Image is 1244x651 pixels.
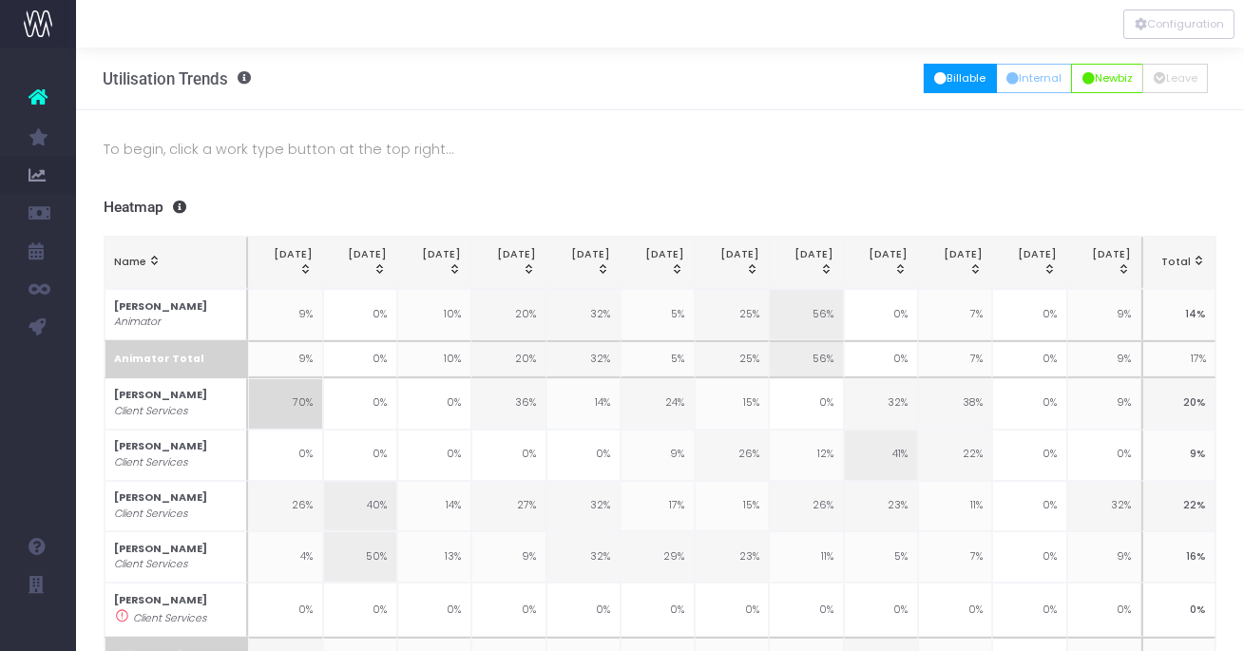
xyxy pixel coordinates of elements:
strong: [PERSON_NAME] [114,542,207,556]
i: Animator [114,315,161,330]
td: 26% [769,481,843,532]
td: 0% [844,340,918,378]
td: 9% [248,340,322,378]
strong: [PERSON_NAME] [114,439,207,453]
strong: [PERSON_NAME] [114,593,207,607]
td: 32% [546,531,621,583]
th: Jan 25: activate to sort column ascending [248,237,322,289]
td: 0% [471,430,545,481]
h3: Heatmap [104,199,1217,217]
td: 56% [769,340,843,378]
td: 7% [918,340,992,378]
td: 5% [844,531,918,583]
div: [DATE] [482,247,536,278]
h3: Utilisation Trends [103,69,251,88]
div: Total [1153,255,1206,270]
td: 22% [1141,481,1215,532]
img: images/default_profile_image.png [24,613,52,641]
td: 20% [1141,378,1215,430]
td: 10% [397,289,471,340]
div: [DATE] [1077,247,1131,278]
td: 0% [397,378,471,430]
td: 9% [1067,340,1141,378]
div: [DATE] [408,247,462,278]
i: Client Services [114,404,188,419]
div: [DATE] [705,247,759,278]
div: [DATE] [556,247,610,278]
td: 23% [695,531,769,583]
td: 32% [546,481,621,532]
td: 0% [546,430,621,481]
td: 14% [546,378,621,430]
td: 0% [323,583,397,637]
td: 0% [1141,583,1215,637]
td: 32% [546,289,621,340]
button: Leave [1142,64,1208,93]
td: 0% [992,340,1066,378]
th: Apr 25: activate to sort column ascending [471,237,545,289]
i: Client Services [133,611,207,626]
div: [DATE] [258,247,313,278]
td: 9% [471,531,545,583]
td: 27% [471,481,545,532]
th: Oct 25: activate to sort column ascending [918,237,992,289]
strong: [PERSON_NAME] [114,388,207,402]
td: 7% [918,289,992,340]
td: 32% [844,378,918,430]
td: 14% [397,481,471,532]
td: 26% [248,481,322,532]
td: 17% [1141,340,1215,378]
td: 0% [992,289,1066,340]
i: Client Services [114,455,188,470]
button: Billable [924,64,997,93]
td: 38% [918,378,992,430]
td: 5% [621,340,695,378]
td: 12% [769,430,843,481]
td: 20% [471,289,545,340]
td: 13% [397,531,471,583]
div: [DATE] [779,247,833,278]
td: 0% [844,583,918,637]
td: 0% [323,289,397,340]
div: [DATE] [333,247,387,278]
div: [DATE] [928,247,983,278]
div: [DATE] [631,247,685,278]
th: Total: activate to sort column ascending [1141,237,1215,289]
td: 25% [695,289,769,340]
div: Vertical button group [1123,10,1234,39]
td: 32% [1067,481,1141,532]
th: Mar 25: activate to sort column ascending [397,237,471,289]
td: 16% [1141,531,1215,583]
i: Client Services [114,557,188,572]
td: 15% [695,481,769,532]
td: 0% [992,481,1066,532]
td: 29% [621,531,695,583]
td: 0% [992,583,1066,637]
td: 10% [397,340,471,378]
td: 9% [1141,430,1215,481]
td: 70% [248,378,322,430]
td: 17% [621,481,695,532]
td: 0% [323,430,397,481]
td: 23% [844,481,918,532]
td: 9% [1067,289,1141,340]
td: 15% [695,378,769,430]
td: 9% [1067,531,1141,583]
td: 0% [471,583,545,637]
th: Nov 25: activate to sort column ascending [992,237,1066,289]
td: 7% [918,531,992,583]
td: 0% [397,583,471,637]
td: 4% [248,531,322,583]
strong: [PERSON_NAME] [114,490,207,505]
td: 32% [546,340,621,378]
td: 0% [769,583,843,637]
td: 11% [918,481,992,532]
td: 56% [769,289,843,340]
td: 0% [992,378,1066,430]
td: 24% [621,378,695,430]
td: 20% [471,340,545,378]
td: 14% [1141,289,1215,340]
th: Jul 25: activate to sort column ascending [695,237,769,289]
th: May 25: activate to sort column ascending [546,237,621,289]
td: 0% [323,378,397,430]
